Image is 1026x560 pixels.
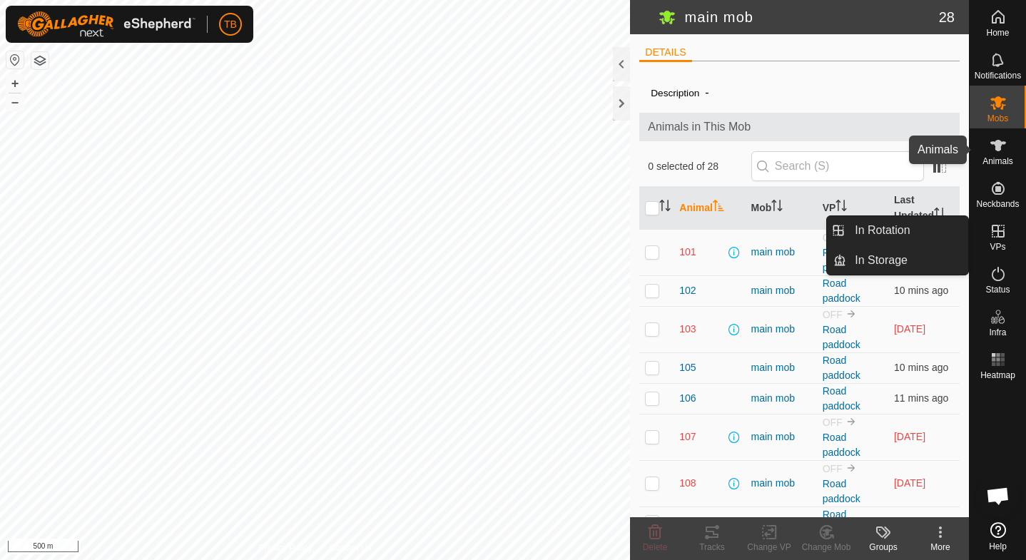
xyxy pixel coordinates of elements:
[651,88,699,98] label: Description
[823,417,843,428] span: OFF
[823,432,860,458] a: Road paddock
[989,328,1006,337] span: Infra
[679,245,696,260] span: 101
[679,391,696,406] span: 106
[894,392,948,404] span: 1 Sep 2025 at 8:57 am
[329,541,371,554] a: Contact Us
[751,429,811,444] div: main mob
[934,210,945,221] p-sorticon: Activate to sort
[855,252,908,269] span: In Storage
[684,9,938,26] h2: main mob
[894,516,935,527] span: 1 Sep 2025 at 6:56 am
[855,541,912,554] div: Groups
[648,159,751,174] span: 0 selected of 28
[6,93,24,111] button: –
[894,362,948,373] span: 1 Sep 2025 at 8:57 am
[823,385,860,412] a: Road paddock
[648,118,951,136] span: Animals in This Mob
[679,283,696,298] span: 102
[845,462,857,474] img: to
[823,309,843,320] span: OFF
[771,202,783,213] p-sorticon: Activate to sort
[989,542,1007,551] span: Help
[639,45,691,62] li: DETAILS
[823,355,860,381] a: Road paddock
[985,285,1010,294] span: Status
[827,246,968,275] li: In Storage
[894,477,925,489] span: 28 Aug 2025 at 9:55 am
[894,323,925,335] span: 29 Aug 2025 at 5:15 pm
[751,514,811,529] div: main mob
[986,29,1009,37] span: Home
[679,429,696,444] span: 107
[699,81,714,104] span: -
[823,232,843,243] span: OFF
[679,476,696,491] span: 108
[894,285,948,296] span: 1 Sep 2025 at 8:57 am
[741,541,798,554] div: Change VP
[823,324,860,350] a: Road paddock
[823,509,860,535] a: Road paddock
[845,416,857,427] img: to
[6,75,24,92] button: +
[679,514,691,529] span: 11
[976,200,1019,208] span: Neckbands
[939,6,955,28] span: 28
[894,431,925,442] span: 30 Aug 2025 at 5:26 pm
[259,541,313,554] a: Privacy Policy
[987,114,1008,123] span: Mobs
[713,202,724,213] p-sorticon: Activate to sort
[751,391,811,406] div: main mob
[679,322,696,337] span: 103
[845,308,857,320] img: to
[674,187,745,230] th: Animal
[751,283,811,298] div: main mob
[224,17,237,32] span: TB
[17,11,195,37] img: Gallagher Logo
[835,202,847,213] p-sorticon: Activate to sort
[823,463,843,474] span: OFF
[751,151,924,181] input: Search (S)
[888,187,960,230] th: Last Updated
[31,52,49,69] button: Map Layers
[980,371,1015,380] span: Heatmap
[679,360,696,375] span: 105
[912,541,969,554] div: More
[970,516,1026,556] a: Help
[846,216,968,245] a: In Rotation
[643,542,668,552] span: Delete
[659,202,671,213] p-sorticon: Activate to sort
[751,245,811,260] div: main mob
[975,71,1021,80] span: Notifications
[746,187,817,230] th: Mob
[6,51,24,68] button: Reset Map
[827,216,968,245] li: In Rotation
[751,476,811,491] div: main mob
[990,243,1005,251] span: VPs
[751,322,811,337] div: main mob
[798,541,855,554] div: Change Mob
[982,157,1013,166] span: Animals
[751,360,811,375] div: main mob
[977,474,1020,517] a: Open chat
[817,187,888,230] th: VP
[823,247,860,273] a: Road paddock
[855,222,910,239] span: In Rotation
[823,478,860,504] a: Road paddock
[846,246,968,275] a: In Storage
[684,541,741,554] div: Tracks
[823,278,860,304] a: Road paddock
